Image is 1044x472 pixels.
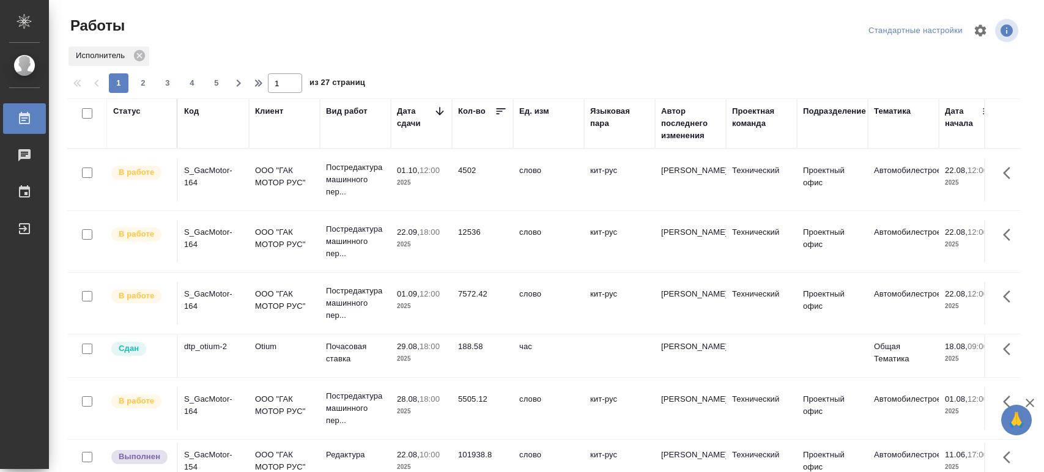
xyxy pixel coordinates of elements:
[945,105,982,130] div: Дата начала
[420,227,440,237] p: 18:00
[184,393,243,418] div: S_GacMotor-164
[452,158,513,201] td: 4502
[996,220,1025,249] button: Здесь прячутся важные кнопки
[513,158,584,201] td: слово
[184,226,243,251] div: S_GacMotor-164
[968,342,988,351] p: 09:00
[584,387,655,430] td: кит-рус
[326,449,385,461] p: Редактура
[513,387,584,430] td: слово
[452,387,513,430] td: 5505.12
[966,16,995,45] span: Настроить таблицу
[874,341,933,365] p: Общая Тематика
[420,450,440,459] p: 10:00
[968,227,988,237] p: 12:00
[874,164,933,177] p: Автомобилестроение
[207,77,226,89] span: 5
[397,289,420,298] p: 01.09,
[513,220,584,263] td: слово
[968,450,988,459] p: 17:00
[584,282,655,325] td: кит-рус
[995,19,1021,42] span: Посмотреть информацию
[996,334,1025,364] button: Здесь прячутся важные кнопки
[513,334,584,377] td: час
[309,75,365,93] span: из 27 страниц
[326,390,385,427] p: Постредактура машинного пер...
[119,166,154,179] p: В работе
[397,300,446,312] p: 2025
[397,227,420,237] p: 22.09,
[945,353,994,365] p: 2025
[732,105,791,130] div: Проектная команда
[945,394,968,404] p: 01.08,
[945,450,968,459] p: 11.06,
[110,393,171,410] div: Исполнитель выполняет работу
[158,77,177,89] span: 3
[655,282,726,325] td: [PERSON_NAME]
[184,105,199,117] div: Код
[584,158,655,201] td: кит-рус
[519,105,549,117] div: Ед. изм
[255,164,314,189] p: ООО "ГАК МОТОР РУС"
[945,289,968,298] p: 22.08,
[726,387,797,430] td: Технический
[452,220,513,263] td: 12536
[726,220,797,263] td: Технический
[326,223,385,260] p: Постредактура машинного пер...
[874,226,933,238] p: Автомобилестроение
[797,387,868,430] td: Проектный офис
[119,228,154,240] p: В работе
[182,77,202,89] span: 4
[655,158,726,201] td: [PERSON_NAME]
[255,226,314,251] p: ООО "ГАК МОТОР РУС"
[397,166,420,175] p: 01.10,
[397,405,446,418] p: 2025
[1001,405,1032,435] button: 🙏
[397,105,434,130] div: Дата сдачи
[452,334,513,377] td: 188.58
[865,21,966,40] div: split button
[968,289,988,298] p: 12:00
[584,220,655,263] td: кит-рус
[996,158,1025,188] button: Здесь прячутся важные кнопки
[326,341,385,365] p: Почасовая ставка
[158,73,177,93] button: 3
[655,334,726,377] td: [PERSON_NAME]
[133,73,153,93] button: 2
[119,342,139,355] p: Сдан
[68,46,149,66] div: Исполнитель
[110,226,171,243] div: Исполнитель выполняет работу
[420,394,440,404] p: 18:00
[397,238,446,251] p: 2025
[110,449,171,465] div: Исполнитель завершил работу
[996,387,1025,416] button: Здесь прячутся важные кнопки
[67,16,125,35] span: Работы
[590,105,649,130] div: Языковая пара
[255,393,314,418] p: ООО "ГАК МОТОР РУС"
[945,177,994,189] p: 2025
[968,166,988,175] p: 12:00
[119,451,160,463] p: Выполнен
[184,288,243,312] div: S_GacMotor-164
[326,285,385,322] p: Постредактура машинного пер...
[874,449,933,461] p: Автомобилестроение
[458,105,486,117] div: Кол-во
[513,282,584,325] td: слово
[797,220,868,263] td: Проектный офис
[255,288,314,312] p: ООО "ГАК МОТОР РУС"
[255,341,314,353] p: Оtium
[996,282,1025,311] button: Здесь прячутся важные кнопки
[397,394,420,404] p: 28.08,
[255,105,283,117] div: Клиент
[326,105,368,117] div: Вид работ
[797,158,868,201] td: Проектный офис
[945,166,968,175] p: 22.08,
[420,166,440,175] p: 12:00
[110,164,171,181] div: Исполнитель выполняет работу
[207,73,226,93] button: 5
[113,105,141,117] div: Статус
[397,342,420,351] p: 29.08,
[797,282,868,325] td: Проектный офис
[996,443,1025,472] button: Здесь прячутся важные кнопки
[397,177,446,189] p: 2025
